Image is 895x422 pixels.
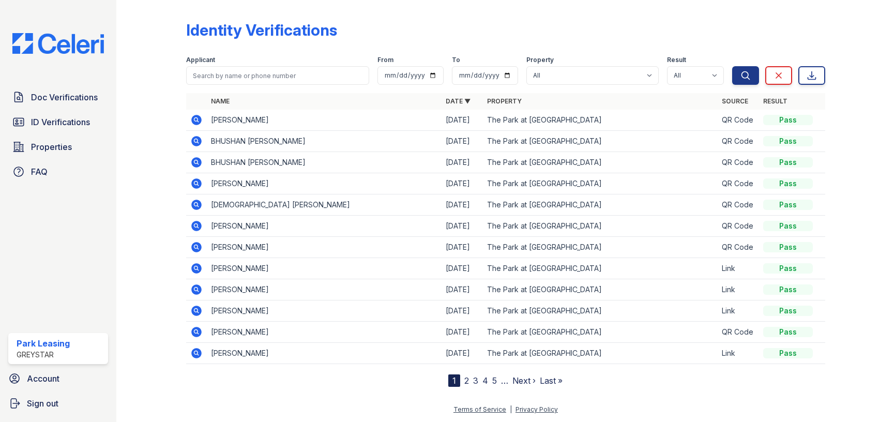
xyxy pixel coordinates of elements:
[540,375,563,386] a: Last »
[483,300,718,322] td: The Park at [GEOGRAPHIC_DATA]
[482,375,488,386] a: 4
[718,194,759,216] td: QR Code
[492,375,497,386] a: 5
[207,237,442,258] td: [PERSON_NAME]
[718,300,759,322] td: Link
[483,194,718,216] td: The Park at [GEOGRAPHIC_DATA]
[442,173,483,194] td: [DATE]
[446,97,471,105] a: Date ▼
[510,405,512,413] div: |
[207,300,442,322] td: [PERSON_NAME]
[207,194,442,216] td: [DEMOGRAPHIC_DATA] [PERSON_NAME]
[763,284,813,295] div: Pass
[487,97,522,105] a: Property
[31,91,98,103] span: Doc Verifications
[667,56,686,64] label: Result
[8,87,108,108] a: Doc Verifications
[31,165,48,178] span: FAQ
[718,131,759,152] td: QR Code
[722,97,748,105] a: Source
[8,161,108,182] a: FAQ
[763,178,813,189] div: Pass
[31,116,90,128] span: ID Verifications
[718,216,759,237] td: QR Code
[207,173,442,194] td: [PERSON_NAME]
[442,343,483,364] td: [DATE]
[442,194,483,216] td: [DATE]
[483,173,718,194] td: The Park at [GEOGRAPHIC_DATA]
[763,306,813,316] div: Pass
[526,56,554,64] label: Property
[211,97,230,105] a: Name
[186,66,369,85] input: Search by name or phone number
[207,322,442,343] td: [PERSON_NAME]
[763,348,813,358] div: Pass
[718,237,759,258] td: QR Code
[483,152,718,173] td: The Park at [GEOGRAPHIC_DATA]
[483,258,718,279] td: The Park at [GEOGRAPHIC_DATA]
[718,322,759,343] td: QR Code
[483,216,718,237] td: The Park at [GEOGRAPHIC_DATA]
[186,21,337,39] div: Identity Verifications
[763,221,813,231] div: Pass
[442,216,483,237] td: [DATE]
[207,131,442,152] td: BHUSHAN [PERSON_NAME]
[763,242,813,252] div: Pass
[718,173,759,194] td: QR Code
[8,137,108,157] a: Properties
[27,397,58,410] span: Sign out
[763,115,813,125] div: Pass
[207,279,442,300] td: [PERSON_NAME]
[17,350,70,360] div: Greystar
[452,56,460,64] label: To
[464,375,469,386] a: 2
[377,56,393,64] label: From
[442,258,483,279] td: [DATE]
[483,110,718,131] td: The Park at [GEOGRAPHIC_DATA]
[483,343,718,364] td: The Park at [GEOGRAPHIC_DATA]
[442,322,483,343] td: [DATE]
[763,136,813,146] div: Pass
[207,258,442,279] td: [PERSON_NAME]
[763,327,813,337] div: Pass
[8,112,108,132] a: ID Verifications
[442,300,483,322] td: [DATE]
[718,343,759,364] td: Link
[483,131,718,152] td: The Park at [GEOGRAPHIC_DATA]
[763,200,813,210] div: Pass
[27,372,59,385] span: Account
[483,237,718,258] td: The Park at [GEOGRAPHIC_DATA]
[483,322,718,343] td: The Park at [GEOGRAPHIC_DATA]
[186,56,215,64] label: Applicant
[31,141,72,153] span: Properties
[442,279,483,300] td: [DATE]
[763,97,787,105] a: Result
[442,237,483,258] td: [DATE]
[512,375,536,386] a: Next ›
[515,405,558,413] a: Privacy Policy
[718,258,759,279] td: Link
[473,375,478,386] a: 3
[453,405,506,413] a: Terms of Service
[442,131,483,152] td: [DATE]
[483,279,718,300] td: The Park at [GEOGRAPHIC_DATA]
[4,393,112,414] a: Sign out
[442,152,483,173] td: [DATE]
[207,343,442,364] td: [PERSON_NAME]
[4,33,112,54] img: CE_Logo_Blue-a8612792a0a2168367f1c8372b55b34899dd931a85d93a1a3d3e32e68fde9ad4.png
[207,216,442,237] td: [PERSON_NAME]
[448,374,460,387] div: 1
[207,110,442,131] td: [PERSON_NAME]
[442,110,483,131] td: [DATE]
[207,152,442,173] td: BHUSHAN [PERSON_NAME]
[501,374,508,387] span: …
[4,368,112,389] a: Account
[763,263,813,274] div: Pass
[763,157,813,168] div: Pass
[718,110,759,131] td: QR Code
[718,279,759,300] td: Link
[17,337,70,350] div: Park Leasing
[718,152,759,173] td: QR Code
